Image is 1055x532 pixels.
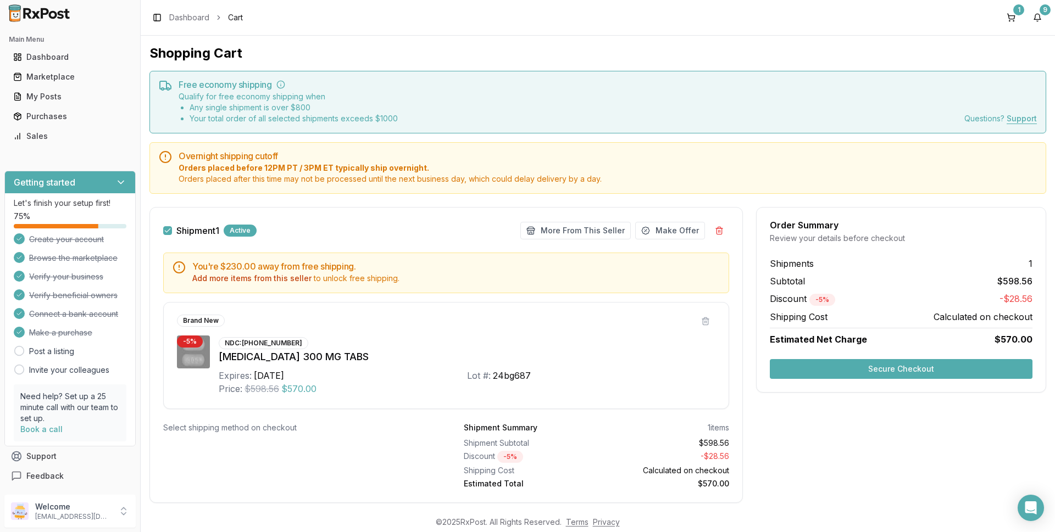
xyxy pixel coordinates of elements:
[224,225,257,237] div: Active
[601,478,730,489] div: $570.00
[995,333,1032,346] span: $570.00
[1040,4,1051,15] div: 9
[179,152,1037,160] h5: Overnight shipping cutoff
[190,102,398,113] li: Any single shipment is over $ 800
[464,451,592,463] div: Discount
[770,310,828,323] span: Shipping Cost
[593,517,620,527] a: Privacy
[192,262,720,271] h5: You're $230.00 away from free shipping.
[770,275,805,288] span: Subtotal
[1000,292,1032,306] span: -$28.56
[464,422,537,433] div: Shipment Summary
[11,502,29,520] img: User avatar
[177,335,203,348] div: - 5 %
[219,349,715,365] div: [MEDICAL_DATA] 300 MG TABS
[493,369,531,382] div: 24bg687
[9,35,131,44] h2: Main Menu
[635,222,705,239] button: Make Offer
[497,451,523,463] div: - 5 %
[770,233,1032,244] div: Review your details before checkout
[1029,9,1046,26] button: 9
[29,234,104,245] span: Create your account
[9,126,131,146] a: Sales
[770,293,835,304] span: Discount
[20,424,63,434] a: Book a call
[9,87,131,107] a: My Posts
[219,369,252,382] div: Expires:
[228,12,243,23] span: Cart
[20,391,120,424] p: Need help? Set up a 25 minute call with our team to set up.
[4,48,136,66] button: Dashboard
[219,382,242,395] div: Price:
[29,309,118,320] span: Connect a bank account
[1002,9,1020,26] button: 1
[4,127,136,145] button: Sales
[177,335,210,368] img: Invokana 300 MG TABS
[997,275,1032,288] span: $598.56
[254,369,284,382] div: [DATE]
[601,465,730,476] div: Calculated on checkout
[179,91,398,124] div: Qualify for free economy shipping when
[9,67,131,87] a: Marketplace
[179,163,1037,173] span: Orders placed before 12PM PT / 3PM ET typically ship overnight.
[29,327,92,338] span: Make a purchase
[13,111,127,122] div: Purchases
[163,422,429,433] div: Select shipping method on checkout
[4,446,136,466] button: Support
[29,346,74,357] a: Post a listing
[770,257,814,270] span: Shipments
[29,271,103,282] span: Verify your business
[29,290,118,301] span: Verify beneficial owners
[9,47,131,67] a: Dashboard
[14,211,30,222] span: 75 %
[1018,495,1044,521] div: Open Intercom Messenger
[13,131,127,142] div: Sales
[149,44,1046,62] h1: Shopping Cart
[179,173,1037,184] span: Orders placed after this time may not be processed until the next business day, which could delay...
[169,12,209,23] a: Dashboard
[13,52,127,63] div: Dashboard
[13,71,127,82] div: Marketplace
[708,422,729,433] div: 1 items
[934,310,1032,323] span: Calculated on checkout
[35,501,112,512] p: Welcome
[809,294,835,306] div: - 5 %
[179,80,1037,89] h5: Free economy shipping
[169,12,243,23] nav: breadcrumb
[770,359,1032,379] button: Secure Checkout
[9,107,131,126] a: Purchases
[601,451,730,463] div: - $28.56
[192,273,720,284] div: to unlock free shipping.
[1029,257,1032,270] span: 1
[4,68,136,86] button: Marketplace
[601,438,730,449] div: $598.56
[35,512,112,521] p: [EMAIL_ADDRESS][DOMAIN_NAME]
[464,465,592,476] div: Shipping Cost
[176,226,219,235] label: Shipment 1
[14,198,126,209] p: Let's finish your setup first!
[192,273,312,284] button: Add more items from this seller
[770,221,1032,229] div: Order Summary
[245,382,279,395] span: $598.56
[177,315,225,327] div: Brand New
[964,113,1037,124] div: Questions?
[13,91,127,102] div: My Posts
[1013,4,1024,15] div: 1
[281,382,316,395] span: $570.00
[14,176,75,189] h3: Getting started
[4,466,136,486] button: Feedback
[4,108,136,125] button: Purchases
[464,438,592,449] div: Shipment Subtotal
[770,334,867,345] span: Estimated Net Charge
[464,478,592,489] div: Estimated Total
[467,369,491,382] div: Lot #:
[29,365,109,376] a: Invite your colleagues
[4,4,75,22] img: RxPost Logo
[566,517,588,527] a: Terms
[219,337,308,349] div: NDC: [PHONE_NUMBER]
[26,471,64,481] span: Feedback
[190,113,398,124] li: Your total order of all selected shipments exceeds $ 1000
[4,88,136,105] button: My Posts
[29,253,118,264] span: Browse the marketplace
